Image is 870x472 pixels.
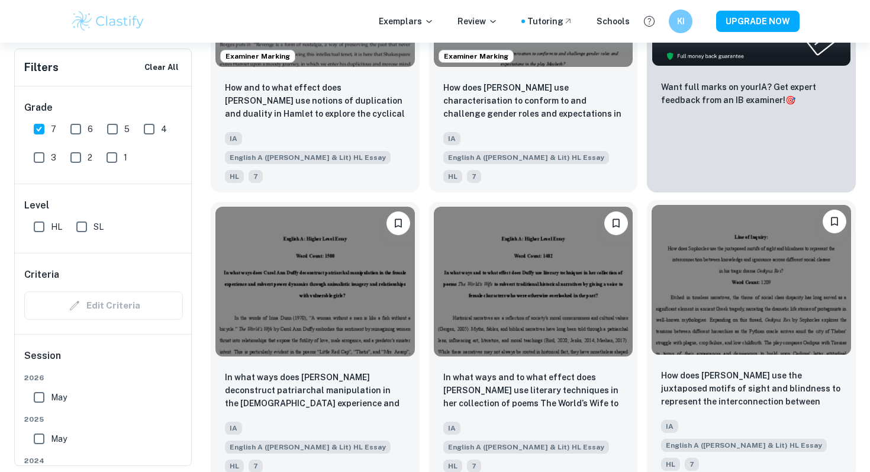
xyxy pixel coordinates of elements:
[661,439,827,452] span: English A ([PERSON_NAME] & Lit) HL Essay
[716,11,800,32] button: UPGRADE NOW
[457,15,498,28] p: Review
[51,123,56,136] span: 7
[225,81,405,121] p: How and to what effect does William Shakespeare use notions of duplication and duality in Hamlet ...
[439,51,513,62] span: Examiner Marking
[443,132,460,145] span: IA
[88,123,93,136] span: 6
[652,205,851,354] img: English A (Lang & Lit) HL Essay IA example thumbnail: How does Sophocles use the juxtaposed mo
[24,291,183,320] div: Criteria filters are unavailable when searching by topic
[51,151,56,164] span: 3
[669,9,692,33] button: KI
[24,198,183,213] h6: Level
[467,170,481,183] span: 7
[785,95,795,105] span: 🎯
[443,371,624,411] p: In what ways and to what effect does Duffy use literary techniques in her collection of poems The...
[24,101,183,115] h6: Grade
[124,151,127,164] span: 1
[639,11,659,31] button: Help and Feedback
[604,211,628,235] button: Bookmark
[823,210,846,233] button: Bookmark
[661,420,678,433] span: IA
[443,81,624,121] p: How does Shakespeare use characterisation to conform to and challenge gender roles and expectatio...
[443,422,460,435] span: IA
[225,371,405,411] p: In what ways does Carol Ann Duffy deconstruct patriarchal manipulation in the female experience a...
[597,15,630,28] a: Schools
[661,458,680,471] span: HL
[443,170,462,183] span: HL
[24,59,59,76] h6: Filters
[51,220,62,233] span: HL
[88,151,92,164] span: 2
[661,369,842,409] p: How does Sophocles use the juxtaposed motifs of sight and blindness to represent the interconnect...
[70,9,146,33] img: Clastify logo
[24,349,183,373] h6: Session
[443,441,609,454] span: English A ([PERSON_NAME] & Lit) HL Essay
[225,170,244,183] span: HL
[249,170,263,183] span: 7
[225,422,242,435] span: IA
[141,59,182,76] button: Clear All
[386,211,410,235] button: Bookmark
[225,151,391,164] span: English A ([PERSON_NAME] & Lit) HL Essay
[215,207,415,356] img: English A (Lang & Lit) HL Essay IA example thumbnail: In what ways does Carol Ann Duffy decons
[225,441,391,454] span: English A ([PERSON_NAME] & Lit) HL Essay
[161,123,167,136] span: 4
[379,15,434,28] p: Exemplars
[661,81,842,107] p: Want full marks on your IA ? Get expert feedback from an IB examiner!
[24,268,59,282] h6: Criteria
[225,132,242,145] span: IA
[221,51,295,62] span: Examiner Marking
[24,414,183,425] span: 2025
[124,123,130,136] span: 5
[527,15,573,28] a: Tutoring
[94,220,104,233] span: SL
[674,15,688,28] h6: KI
[434,207,633,356] img: English A (Lang & Lit) HL Essay IA example thumbnail: In what ways and to what effect does Duf
[443,151,609,164] span: English A ([PERSON_NAME] & Lit) HL Essay
[24,373,183,383] span: 2026
[685,458,699,471] span: 7
[24,455,183,466] span: 2024
[51,391,67,404] span: May
[51,432,67,445] span: May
